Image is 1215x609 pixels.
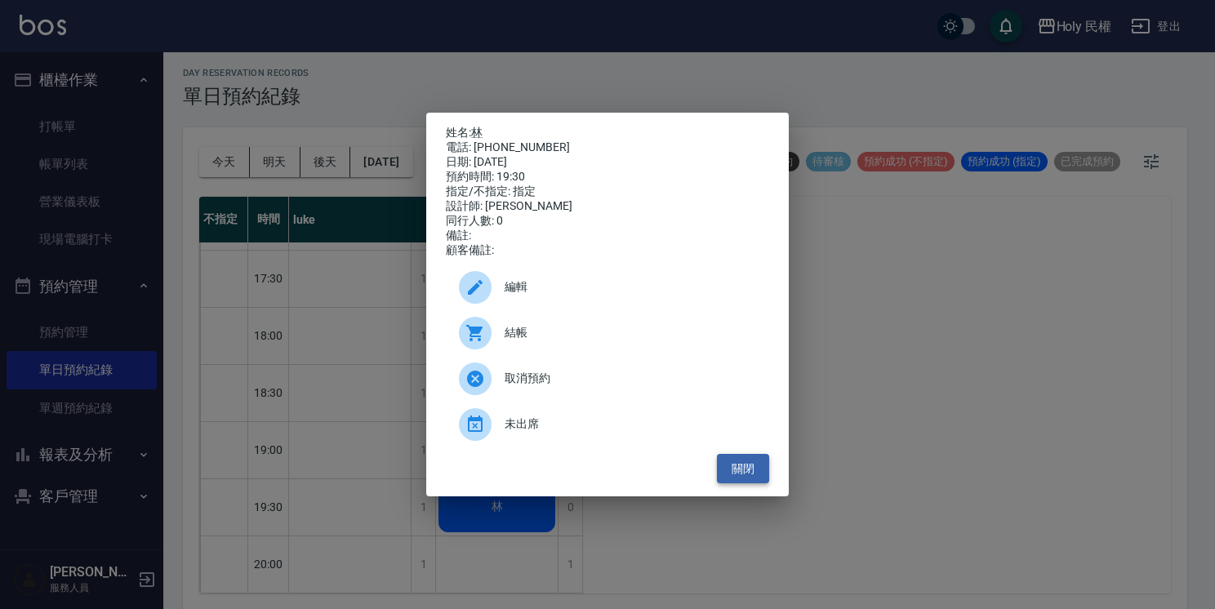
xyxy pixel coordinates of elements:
[505,324,756,341] span: 結帳
[446,170,769,184] div: 預約時間: 19:30
[446,402,769,447] div: 未出席
[717,454,769,484] button: 關閉
[446,199,769,214] div: 設計師: [PERSON_NAME]
[446,356,769,402] div: 取消預約
[505,370,756,387] span: 取消預約
[446,243,769,258] div: 顧客備註:
[505,278,756,296] span: 編輯
[446,184,769,199] div: 指定/不指定: 指定
[446,126,769,140] p: 姓名:
[446,310,769,356] a: 結帳
[446,214,769,229] div: 同行人數: 0
[471,126,483,139] a: 林
[446,229,769,243] div: 備註:
[446,155,769,170] div: 日期: [DATE]
[505,416,756,433] span: 未出席
[446,140,769,155] div: 電話: [PHONE_NUMBER]
[446,264,769,310] div: 編輯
